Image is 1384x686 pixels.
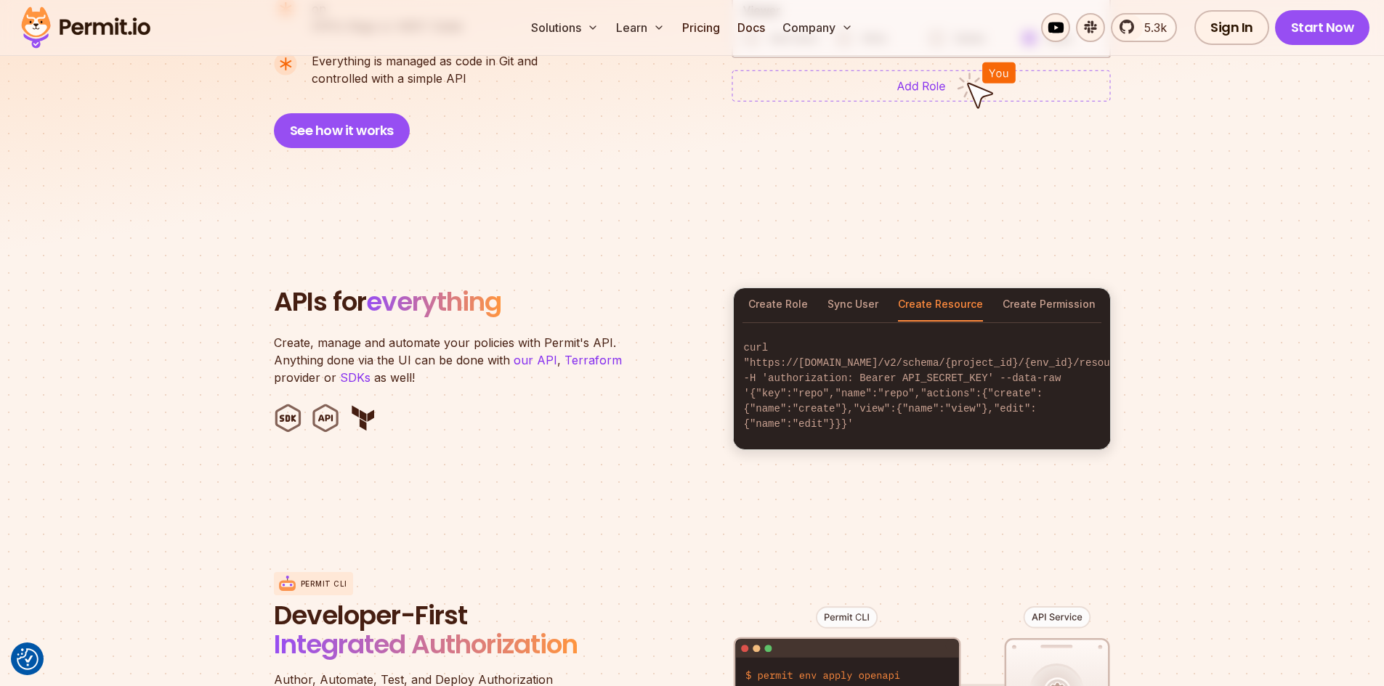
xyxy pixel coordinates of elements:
a: Pricing [676,13,726,42]
p: Create, manage and automate your policies with Permit's API. Anything done via the UI can be done... [274,334,637,386]
a: Docs [732,13,771,42]
span: Integrated Authorization [274,626,578,663]
a: 5.3k [1111,13,1177,42]
button: Learn [610,13,671,42]
button: Sync User [827,288,878,322]
h2: APIs for [274,287,716,317]
img: Permit logo [15,3,157,52]
span: 5.3k [1136,19,1167,36]
p: Permit CLI [301,579,347,589]
span: Developer-First [274,601,623,630]
button: Create Role [748,288,808,322]
img: Revisit consent button [17,648,39,670]
a: Start Now [1275,10,1370,45]
button: See how it works [274,113,410,148]
span: Everything is managed as code in Git and [312,52,538,70]
span: everything [366,283,501,320]
a: Sign In [1194,10,1269,45]
a: our API [514,353,557,367]
a: SDKs [340,370,371,385]
button: Create Resource [898,288,983,322]
button: Company [777,13,859,42]
p: controlled with a simple API [312,52,538,87]
a: Terraform [564,353,622,367]
button: Create Permission [1003,288,1096,322]
button: Solutions [525,13,604,42]
code: curl "https://[DOMAIN_NAME]/v2/schema/{project_id}/{env_id}/resources" -H 'authorization: Bearer ... [734,329,1110,444]
button: Consent Preferences [17,648,39,670]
